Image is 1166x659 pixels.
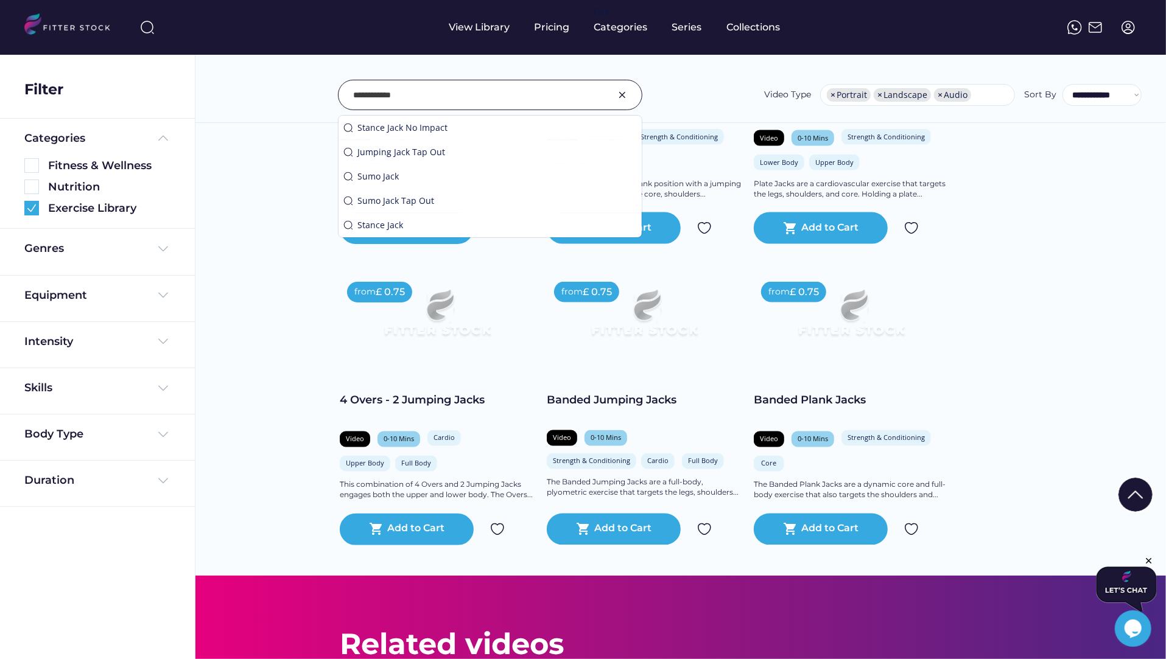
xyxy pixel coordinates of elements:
[727,21,781,34] div: Collections
[24,79,63,100] div: Filter
[24,380,55,396] div: Skills
[401,459,431,468] div: Full Body
[697,522,712,537] img: Group%201000002324.svg
[434,433,455,442] div: Cardio
[384,434,414,444] div: 0-10 Mins
[156,131,170,145] img: Frame%20%285%29.svg
[24,473,74,488] div: Duration
[798,434,828,444] div: 0-10 Mins
[340,393,535,408] div: 4 Overs - 2 Jumping Jacks
[672,21,703,34] div: Series
[340,480,535,501] div: This combination of 4 Overs and 2 Jumping Jacks engages both the upper and lower body. The Overs...
[140,20,155,35] img: search-normal%203.svg
[848,433,925,442] div: Strength & Conditioning
[359,274,515,362] img: Frame%2079%20%281%29.svg
[802,221,859,235] div: Add to Cart
[1067,20,1082,35] img: meteor-icons_whatsapp%20%281%29.svg
[449,21,510,34] div: View Library
[553,433,571,442] div: Video
[798,133,828,142] div: 0-10 Mins
[594,6,610,18] div: fvck
[831,91,835,99] span: ×
[760,133,778,142] div: Video
[697,221,712,235] img: Group%201000002324.svg
[24,180,39,194] img: Rectangle%205126.svg
[802,522,859,537] div: Add to Cart
[24,334,73,349] div: Intensity
[1115,610,1154,647] iframe: chat widget
[595,522,652,537] div: Add to Cart
[156,334,170,349] img: Frame%20%284%29.svg
[156,288,170,302] img: Frame%20%284%29.svg
[1088,20,1103,35] img: Frame%2051.svg
[535,21,570,34] div: Pricing
[877,91,882,99] span: ×
[343,123,353,133] img: search-normal.svg
[647,456,669,465] div: Cardio
[156,473,170,488] img: Frame%20%284%29.svg
[343,172,353,181] img: search-normal.svg
[547,478,742,498] div: The Banded Jumping Jacks are a full-body, plyometric exercise that targets the legs, shoulders...
[24,288,87,303] div: Equipment
[156,242,170,256] img: Frame%20%284%29.svg
[358,219,637,231] div: Stance Jack
[358,170,637,183] div: Sumo Jack
[369,522,384,537] button: shopping_cart
[358,146,637,158] div: Jumping Jack Tap Out
[561,286,583,298] div: from
[874,88,931,102] li: Landscape
[156,381,170,396] img: Frame%20%284%29.svg
[576,522,591,537] button: shopping_cart
[490,522,505,537] img: Group%201000002324.svg
[24,201,39,215] img: Group%201000002360.svg
[156,427,170,442] img: Frame%20%284%29.svg
[764,89,811,101] div: Video Type
[346,459,384,468] div: Upper Body
[48,158,170,173] div: Fitness & Wellness
[1024,89,1056,101] div: Sort By
[583,285,612,299] div: £ 0.75
[688,456,718,465] div: Full Body
[815,158,854,167] div: Upper Body
[388,522,445,537] div: Add to Cart
[24,158,39,173] img: Rectangle%205126.svg
[547,179,742,200] div: Plank Jacks combine a plank position with a jumping jack motion, targeting the core, shoulders...
[938,91,943,99] span: ×
[358,195,637,207] div: Sumo Jack Tap Out
[773,274,929,362] img: Frame%2079%20%281%29.svg
[547,393,742,408] div: Banded Jumping Jacks
[768,286,790,298] div: from
[48,201,170,216] div: Exercise Library
[594,21,648,34] div: Categories
[346,434,364,444] div: Video
[754,179,949,200] div: Plate Jacks are a cardiovascular exercise that targets the legs, shoulders, and core. Holding a p...
[343,196,353,206] img: search-normal.svg
[1121,20,1136,35] img: profile-circle.svg
[754,480,949,501] div: The Banded Plank Jacks are a dynamic core and full-body exercise that also targets the shoulders ...
[1119,478,1153,512] img: Group%201000002322%20%281%29.svg
[48,180,170,195] div: Nutrition
[343,220,353,230] img: search-normal.svg
[24,427,83,442] div: Body Type
[566,274,722,362] img: Frame%2079%20%281%29.svg
[343,147,353,157] img: search-normal.svg
[24,13,121,38] img: LOGO.svg
[934,88,971,102] li: Audio
[641,132,718,141] div: Strength & Conditioning
[376,285,405,299] div: £ 0.75
[904,221,919,235] img: Group%201000002324.svg
[790,285,819,299] div: £ 0.75
[754,393,949,408] div: Banded Plank Jacks
[591,433,621,442] div: 0-10 Mins
[24,241,64,256] div: Genres
[760,158,798,167] div: Lower Body
[1096,556,1157,612] iframe: chat widget
[827,88,871,102] li: Portrait
[783,221,798,235] button: shopping_cart
[783,522,798,537] button: shopping_cart
[615,88,630,102] img: Group%201000002326.svg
